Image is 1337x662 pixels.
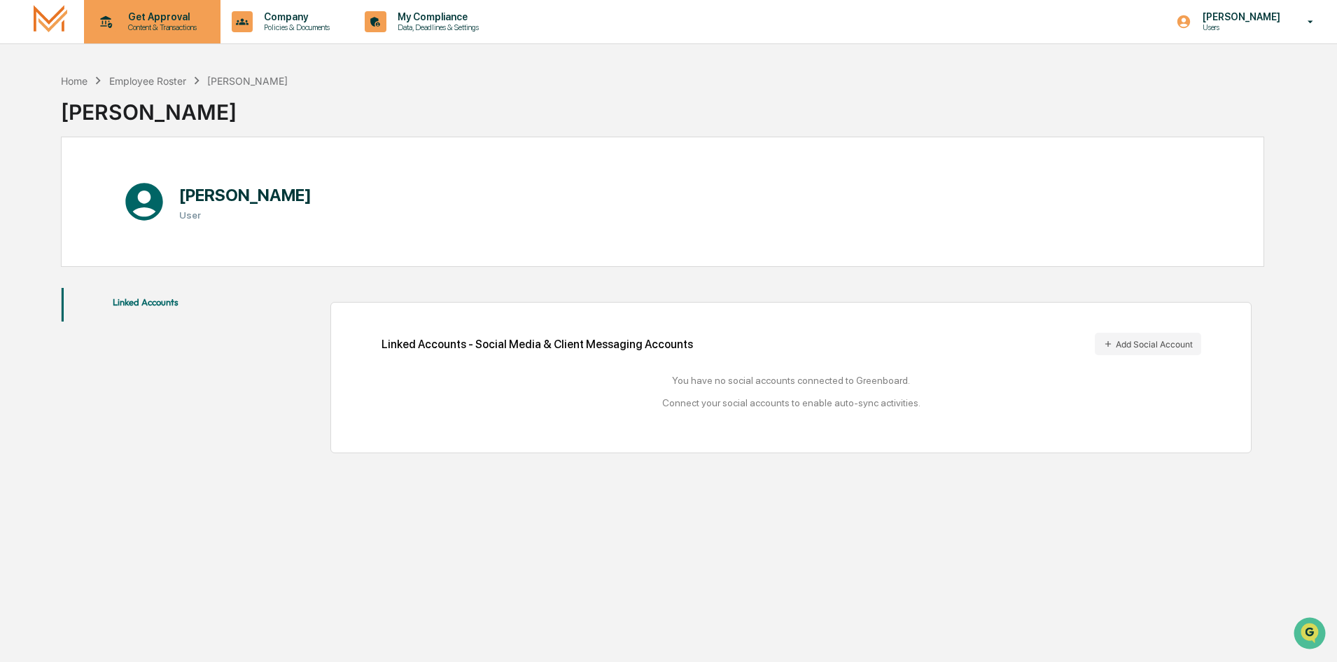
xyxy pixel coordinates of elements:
[381,333,1201,355] div: Linked Accounts - Social Media & Client Messaging Accounts
[101,178,113,189] div: 🗄️
[48,121,177,132] div: We're available if you need us!
[14,205,25,216] div: 🔎
[28,203,88,217] span: Data Lookup
[14,178,25,189] div: 🖐️
[179,185,311,205] h1: [PERSON_NAME]
[117,11,204,22] p: Get Approval
[62,288,230,322] button: Linked Accounts
[386,11,486,22] p: My Compliance
[34,5,67,38] img: logo
[109,75,186,87] div: Employee Roster
[238,111,255,128] button: Start new chat
[48,107,230,121] div: Start new chat
[115,177,174,191] span: Attestations
[1191,22,1287,32] p: Users
[96,171,179,196] a: 🗄️Attestations
[207,75,288,87] div: [PERSON_NAME]
[99,237,169,248] a: Powered byPylon
[139,237,169,248] span: Pylon
[62,288,230,322] div: secondary tabs example
[1191,11,1287,22] p: [PERSON_NAME]
[61,75,87,87] div: Home
[8,171,96,196] a: 🖐️Preclearance
[179,209,311,221] h3: User
[117,22,204,32] p: Content & Transactions
[253,22,337,32] p: Policies & Documents
[1292,616,1330,654] iframe: Open customer support
[381,375,1201,408] div: You have no social accounts connected to Greenboard. Connect your social accounts to enable auto-...
[14,29,255,52] p: How can we help?
[1095,333,1201,355] button: Add Social Account
[386,22,486,32] p: Data, Deadlines & Settings
[8,198,94,223] a: 🔎Data Lookup
[61,88,288,125] div: [PERSON_NAME]
[28,177,90,191] span: Preclearance
[253,11,337,22] p: Company
[14,107,39,132] img: 1746055101610-c473b297-6a78-478c-a979-82029cc54cd1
